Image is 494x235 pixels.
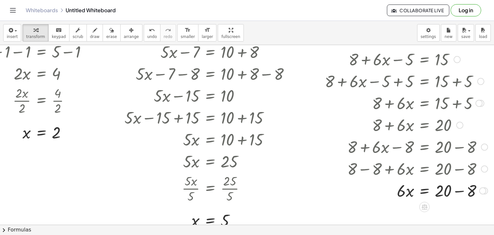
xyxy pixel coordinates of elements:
span: new [444,34,453,39]
span: Collaborate Live [392,7,444,13]
div: Apply the same math to both sides of the equation [419,202,430,212]
i: format_size [204,26,210,34]
span: draw [90,34,100,39]
span: save [461,34,470,39]
button: load [475,24,491,42]
button: keyboardkeypad [48,24,69,42]
span: fullscreen [221,34,240,39]
button: scrub [69,24,87,42]
span: settings [421,34,436,39]
button: fullscreen [218,24,243,42]
button: save [458,24,474,42]
button: new [441,24,456,42]
span: undo [147,34,157,39]
span: keypad [52,34,66,39]
span: erase [106,34,117,39]
span: larger [202,34,213,39]
a: Whiteboards [26,7,58,14]
span: arrange [124,34,139,39]
span: smaller [181,34,195,39]
button: redoredo [160,24,176,42]
span: load [479,34,487,39]
i: redo [165,26,171,34]
button: settings [417,24,440,42]
button: Collaborate Live [387,5,449,16]
span: insert [7,34,18,39]
button: format_sizelarger [198,24,216,42]
span: scrub [73,34,83,39]
button: insert [3,24,21,42]
button: transform [23,24,49,42]
button: Log in [451,4,481,16]
button: arrange [120,24,142,42]
button: Toggle navigation [8,5,18,15]
span: redo [164,34,172,39]
i: format_size [185,26,191,34]
i: keyboard [56,26,62,34]
span: transform [26,34,45,39]
button: format_sizesmaller [177,24,198,42]
button: draw [87,24,103,42]
i: undo [149,26,155,34]
button: erase [103,24,120,42]
button: undoundo [144,24,160,42]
